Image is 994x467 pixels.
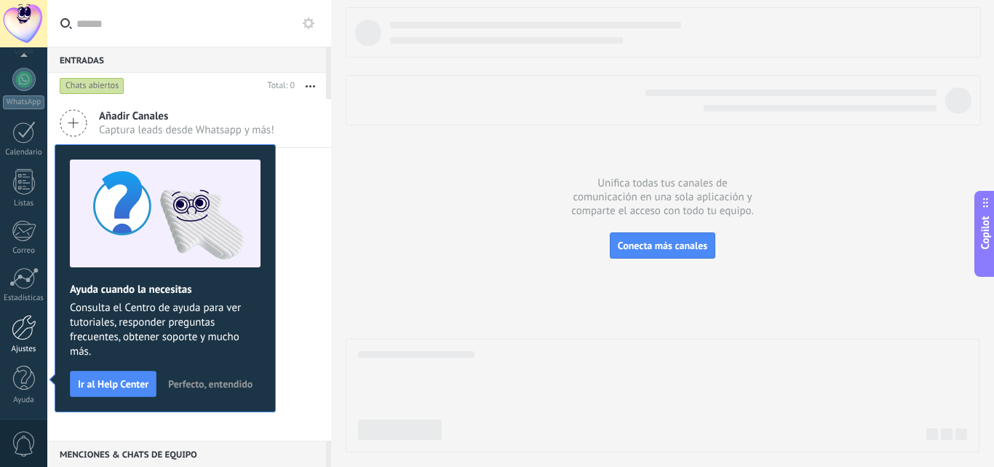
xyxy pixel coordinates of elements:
button: Más [295,73,326,99]
span: Ir al Help Center [78,379,148,389]
div: WhatsApp [3,95,44,109]
button: Conecta más canales [610,232,715,259]
div: Total: 0 [262,79,295,93]
div: Correo [3,246,45,256]
div: Calendario [3,148,45,157]
div: Menciones & Chats de equipo [47,441,326,467]
span: Añadir Canales [99,109,274,123]
span: Conecta más canales [618,239,707,252]
div: Estadísticas [3,294,45,303]
span: Consulta el Centro de ayuda para ver tutoriales, responder preguntas frecuentes, obtener soporte ... [70,301,261,359]
button: Perfecto, entendido [162,373,259,395]
span: Copilot [978,216,993,249]
span: Captura leads desde Whatsapp y más! [99,123,274,137]
button: Ir al Help Center [70,371,156,397]
h2: Ayuda cuando la necesitas [70,283,261,297]
span: Perfecto, entendido [168,379,253,389]
div: Ajustes [3,345,45,354]
div: Entradas [47,47,326,73]
div: Chats abiertos [60,77,124,95]
div: Listas [3,199,45,208]
div: Ayuda [3,396,45,405]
